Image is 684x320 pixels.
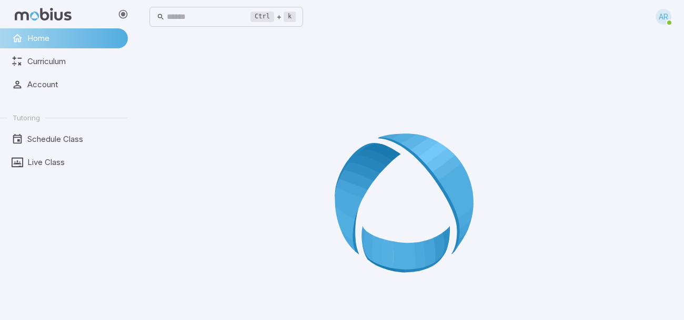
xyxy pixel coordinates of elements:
[284,12,296,22] kbd: k
[13,113,40,122] span: Tutoring
[250,12,274,22] kbd: Ctrl
[27,133,120,145] span: Schedule Class
[27,157,120,168] span: Live Class
[27,56,120,67] span: Curriculum
[27,79,120,90] span: Account
[250,11,296,23] div: +
[656,9,671,25] div: AR
[27,33,120,44] span: Home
